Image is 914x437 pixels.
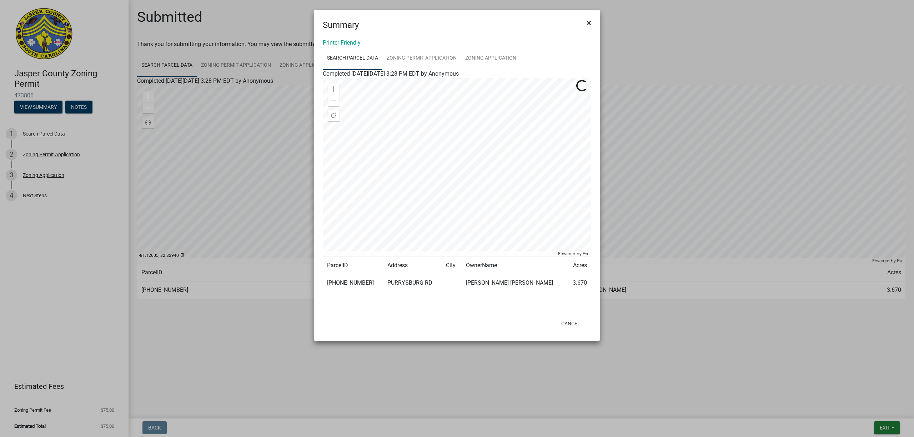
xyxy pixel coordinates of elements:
[323,47,382,70] a: Search Parcel Data
[442,257,462,274] td: City
[323,19,359,31] h4: Summary
[323,274,383,292] td: [PHONE_NUMBER]
[328,110,340,121] div: Find my location
[323,257,383,274] td: ParcelID
[462,257,566,274] td: OwnerName
[566,274,591,292] td: 3.670
[587,18,591,28] span: ×
[566,257,591,274] td: Acres
[323,70,459,77] span: Completed [DATE][DATE] 3:28 PM EDT by Anonymous
[323,39,361,46] a: Printer Friendly
[461,47,521,70] a: Zoning Application
[581,13,597,33] button: Close
[328,83,340,95] div: Zoom in
[462,274,566,292] td: [PERSON_NAME] [PERSON_NAME]
[382,47,461,70] a: Zoning Permit Application
[556,251,591,256] div: Powered by
[328,95,340,106] div: Zoom out
[583,251,589,256] a: Esri
[383,257,442,274] td: Address
[383,274,442,292] td: PURRYSBURG RD
[556,317,586,330] button: Cancel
